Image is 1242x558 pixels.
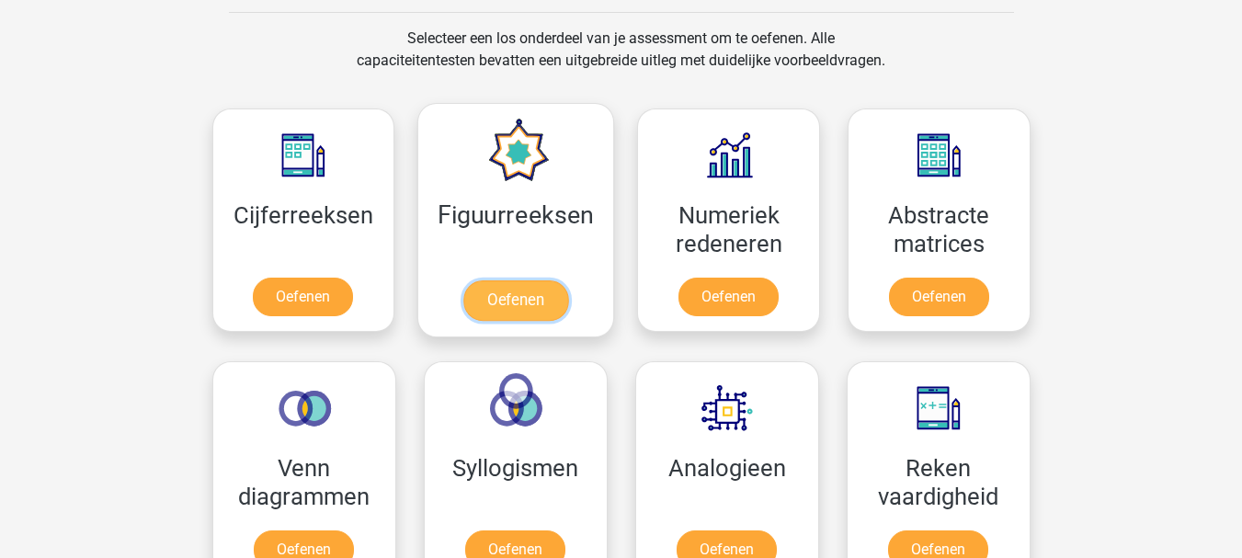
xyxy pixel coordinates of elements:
[889,278,989,316] a: Oefenen
[339,28,903,94] div: Selecteer een los onderdeel van je assessment om te oefenen. Alle capaciteitentesten bevatten een...
[678,278,779,316] a: Oefenen
[463,280,568,321] a: Oefenen
[253,278,353,316] a: Oefenen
